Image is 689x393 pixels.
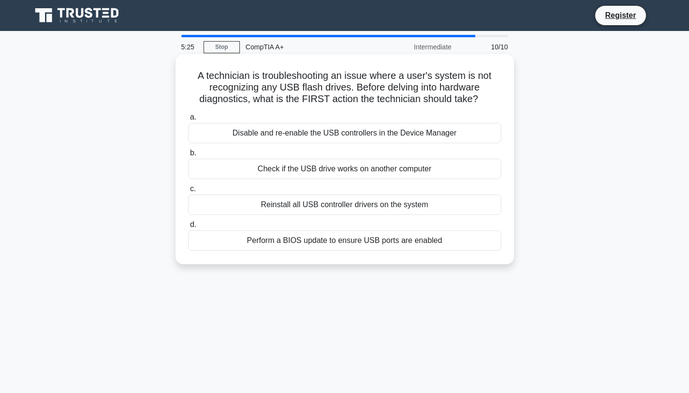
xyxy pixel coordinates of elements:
[373,37,457,57] div: Intermediate
[188,195,501,215] div: Reinstall all USB controller drivers on the system
[599,9,642,21] a: Register
[190,113,196,121] span: a.
[457,37,514,57] div: 10/10
[190,220,196,228] span: d.
[188,123,501,143] div: Disable and re-enable the USB controllers in the Device Manager
[187,70,502,106] h5: A technician is troubleshooting an issue where a user's system is not recognizing any USB flash d...
[204,41,240,53] a: Stop
[188,159,501,179] div: Check if the USB drive works on another computer
[176,37,204,57] div: 5:25
[240,37,373,57] div: CompTIA A+
[188,230,501,251] div: Perform a BIOS update to ensure USB ports are enabled
[190,149,196,157] span: b.
[190,184,196,193] span: c.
